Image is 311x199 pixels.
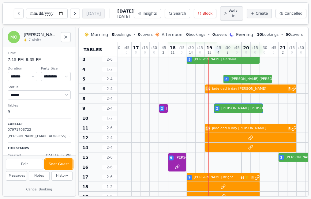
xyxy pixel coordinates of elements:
span: Block [203,11,212,16]
span: 0 [236,51,238,54]
span: 16 [82,164,88,170]
span: 1 - 2 [102,194,117,199]
p: [PERSON_NAME][EMAIL_ADDRESS][PERSON_NAME][DOMAIN_NAME] [8,134,71,139]
span: 10 [82,115,88,121]
dd: 9 [8,109,71,115]
dd: 7:15 PM – 8:35 PM [8,57,71,63]
button: Insights [134,9,161,18]
span: 11 [171,51,175,54]
button: Search [165,9,190,18]
span: 0 [245,51,247,54]
span: [DATE] [117,8,133,14]
span: jade dad b day [PERSON_NAME] [212,126,287,131]
span: : 30 [298,46,304,50]
button: Walk-in [220,6,243,21]
span: 0 [144,51,146,54]
span: Cancelled [284,11,302,16]
span: 21 [280,46,286,50]
span: bookings [186,32,205,37]
dt: Duration [8,66,37,71]
div: MO [8,31,20,43]
span: 2 [227,51,228,54]
span: 2 - 6 [102,126,117,130]
span: [PERSON_NAME] Garland [194,57,260,62]
button: Next day [70,9,80,18]
span: 3 [251,176,254,179]
span: 15 [82,154,88,160]
span: : 45 [271,46,276,50]
span: 2 - 4 [102,145,117,150]
button: Block [194,9,216,18]
span: Search [174,11,186,16]
span: 0 [186,32,189,37]
span: 2 - 6 [102,175,117,179]
span: Walk-in [228,9,239,18]
span: [PERSON_NAME] [PERSON_NAME] [175,155,232,160]
span: 2 - 6 [102,165,117,170]
span: 17 [133,46,139,50]
span: [DATE] [117,14,133,19]
span: 4 [288,87,291,91]
span: 11 [82,125,88,131]
span: 15 [206,126,210,131]
span: : 15 [142,46,148,50]
span: 0 [300,51,302,54]
span: 0 [181,51,182,54]
span: : 15 [252,46,258,50]
p: Timestamps [8,146,71,151]
button: Notes [29,171,50,181]
button: Seat Guest [45,159,73,169]
span: : 45 [124,46,129,50]
span: 12 [82,135,88,141]
span: 0 [153,51,155,54]
span: 2 - 4 [102,135,117,140]
span: 0 [112,32,114,37]
span: : 30 [188,46,194,50]
span: Morning [91,32,108,38]
span: 1 - 2 [102,116,117,121]
span: [PERSON_NAME] Bright [194,175,239,180]
span: 2 - 4 [102,77,117,81]
span: 4 [288,127,291,130]
span: 0 [138,32,141,37]
span: : 30 [225,46,230,50]
span: 2 [216,106,218,111]
span: 0 [254,51,256,54]
span: 2 [161,106,163,111]
span: 2 [162,51,164,54]
button: Create [247,9,272,18]
button: Cancelled [275,9,306,18]
span: Afternoon [162,32,182,38]
span: Insights [143,11,157,16]
span: Create [256,11,268,16]
span: : 45 [160,46,166,50]
svg: Customer message [241,176,244,179]
span: : 45 [197,46,203,50]
button: [DATE] [82,9,105,18]
span: 18 [170,46,175,50]
span: 1 - 2 [102,67,117,72]
span: 9 [82,105,85,111]
span: 5 [82,76,85,82]
span: 4 [217,51,219,54]
button: Close [61,32,71,42]
p: Contact [8,122,71,126]
span: Evening [236,32,253,38]
span: • [281,32,283,37]
span: 15 [206,87,210,91]
span: 0 [212,32,215,37]
span: 0 [126,51,127,54]
span: 14 [189,51,193,54]
span: : 30 [151,46,157,50]
span: 0 [199,51,201,54]
span: 2 - 4 [102,106,117,111]
span: Created [8,153,21,158]
button: Edit [6,159,43,169]
span: Tables [84,47,102,53]
span: 2 [280,155,283,160]
span: 10 [257,32,262,37]
span: [PERSON_NAME] [PERSON_NAME] [166,106,223,111]
h2: [PERSON_NAME] [PERSON_NAME] [24,32,57,38]
span: 19 [206,46,212,50]
span: 2 [225,77,227,81]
